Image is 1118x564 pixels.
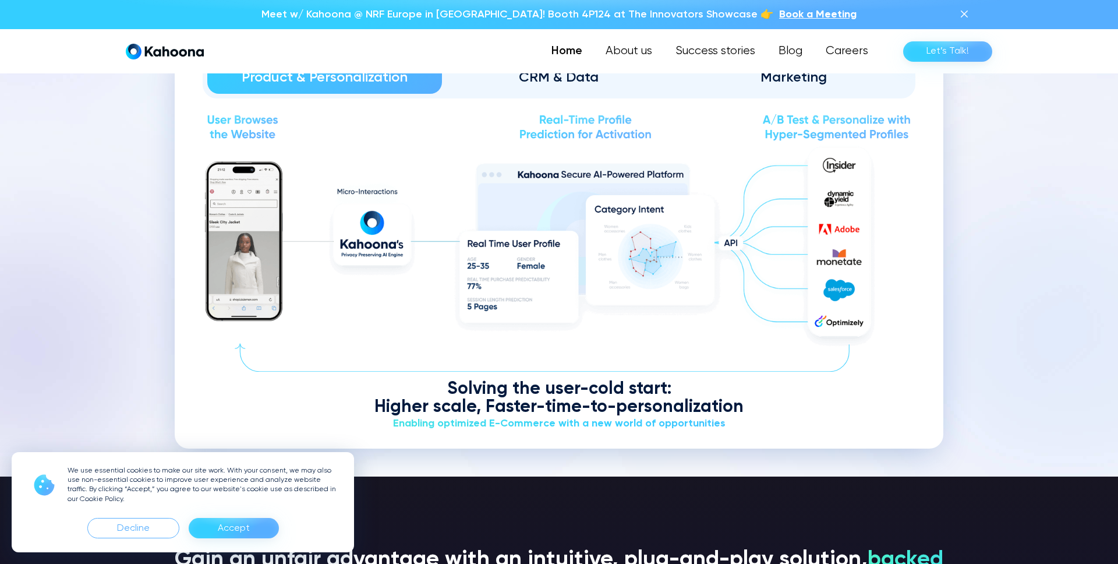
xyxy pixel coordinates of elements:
a: Success stories [664,40,767,63]
a: Home [540,40,594,63]
div: Accept [189,518,279,538]
div: Enabling optimized E-Commerce with a new world of opportunities [203,417,915,431]
p: We use essential cookies to make our site work. With your consent, we may also use non-essential ... [68,466,340,504]
div: Marketing [692,68,894,87]
a: About us [594,40,664,63]
div: Let’s Talk! [926,42,969,61]
p: Meet w/ Kahoona @ NRF Europe in [GEOGRAPHIC_DATA]! Booth 4P124 at The Innovators Showcase 👉 [261,7,773,22]
div: Product & Personalization [224,68,426,87]
a: Careers [814,40,880,63]
div: CRM & Data [458,68,660,87]
div: Solving the user-cold start: Higher scale, Faster-time-to-personalization [203,380,915,417]
a: Book a Meeting [779,7,857,22]
span: Book a Meeting [779,9,857,20]
div: Decline [117,519,150,538]
a: Let’s Talk! [903,41,992,62]
a: Blog [767,40,814,63]
a: home [126,43,204,60]
div: Decline [87,518,179,538]
div: Accept [218,519,250,538]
